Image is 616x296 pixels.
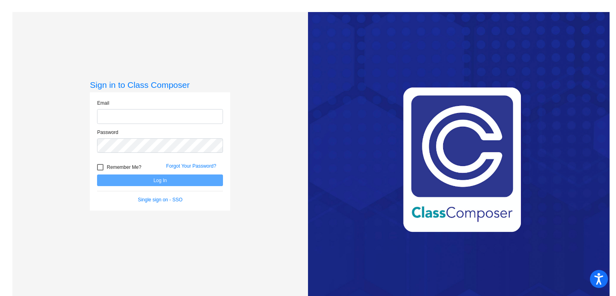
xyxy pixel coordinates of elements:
[97,99,109,107] label: Email
[107,162,141,172] span: Remember Me?
[166,163,216,169] a: Forgot Your Password?
[97,174,223,186] button: Log In
[138,197,182,203] a: Single sign on - SSO
[97,129,118,136] label: Password
[90,80,230,90] h3: Sign in to Class Composer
